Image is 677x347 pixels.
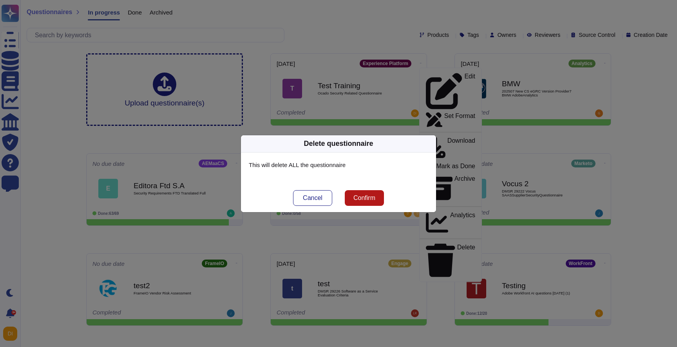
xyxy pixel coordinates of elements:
button: Cancel [293,190,332,206]
span: Cancel [303,195,322,201]
p: This will delete ALL the questionnaire [249,160,428,170]
button: Confirm [345,190,384,206]
div: Delete questionnaire [304,138,373,149]
span: Confirm [353,195,375,201]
